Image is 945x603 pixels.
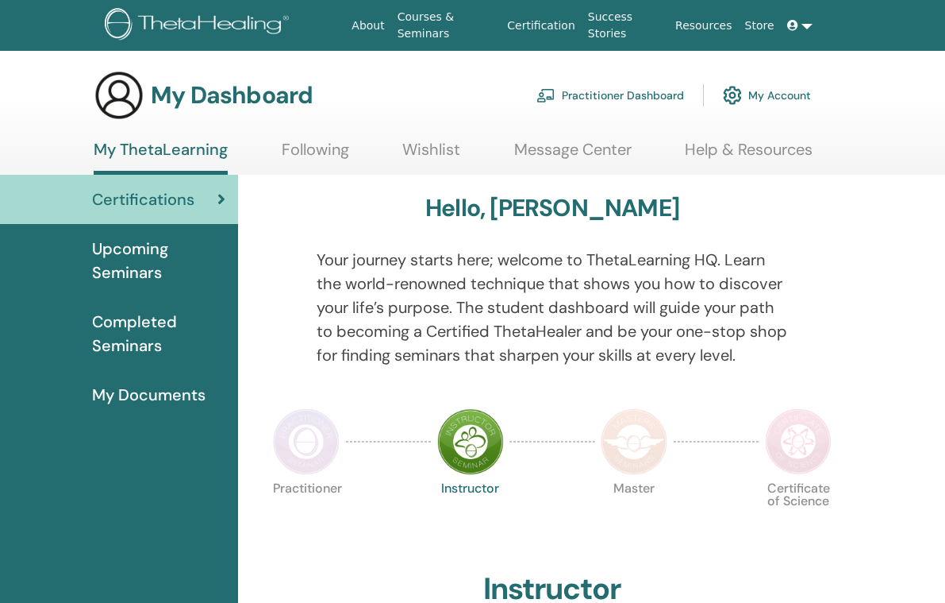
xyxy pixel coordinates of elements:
[601,482,667,549] p: Master
[765,408,832,475] img: Certificate of Science
[501,11,581,41] a: Certification
[723,82,742,109] img: cog.svg
[437,482,504,549] p: Instructor
[92,187,194,211] span: Certifications
[105,8,294,44] img: logo.png
[151,81,313,110] h3: My Dashboard
[273,482,340,549] p: Practitioner
[391,2,501,48] a: Courses & Seminars
[94,70,144,121] img: generic-user-icon.jpg
[723,78,811,113] a: My Account
[345,11,390,41] a: About
[317,248,789,367] p: Your journey starts here; welcome to ThetaLearning HQ. Learn the world-renowned technique that sh...
[425,194,679,222] h3: Hello, [PERSON_NAME]
[92,310,225,358] span: Completed Seminars
[92,237,225,284] span: Upcoming Seminars
[402,140,460,171] a: Wishlist
[94,140,228,175] a: My ThetaLearning
[739,11,781,41] a: Store
[92,383,206,407] span: My Documents
[514,140,632,171] a: Message Center
[282,140,349,171] a: Following
[437,408,504,475] img: Instructor
[685,140,812,171] a: Help & Resources
[601,408,667,475] img: Master
[669,11,739,41] a: Resources
[273,408,340,475] img: Practitioner
[536,88,555,102] img: chalkboard-teacher.svg
[582,2,669,48] a: Success Stories
[765,482,832,549] p: Certificate of Science
[536,78,684,113] a: Practitioner Dashboard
